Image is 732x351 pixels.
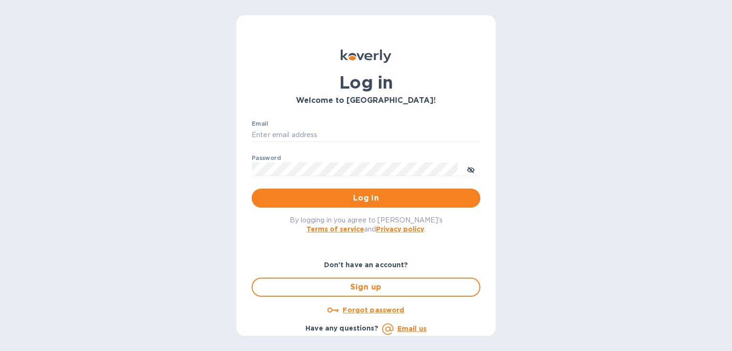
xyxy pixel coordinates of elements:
[252,72,480,92] h1: Log in
[252,155,281,161] label: Password
[259,192,473,204] span: Log in
[252,128,480,142] input: Enter email address
[252,121,268,127] label: Email
[341,50,391,63] img: Koverly
[252,278,480,297] button: Sign up
[252,189,480,208] button: Log in
[376,225,424,233] a: Privacy policy
[397,325,427,332] a: Email us
[252,96,480,105] h3: Welcome to [GEOGRAPHIC_DATA]!
[306,225,364,233] a: Terms of service
[260,281,472,293] span: Sign up
[343,306,404,314] u: Forgot password
[305,324,378,332] b: Have any questions?
[461,160,480,179] button: toggle password visibility
[290,216,443,233] span: By logging in you agree to [PERSON_NAME]'s and .
[324,261,408,269] b: Don't have an account?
